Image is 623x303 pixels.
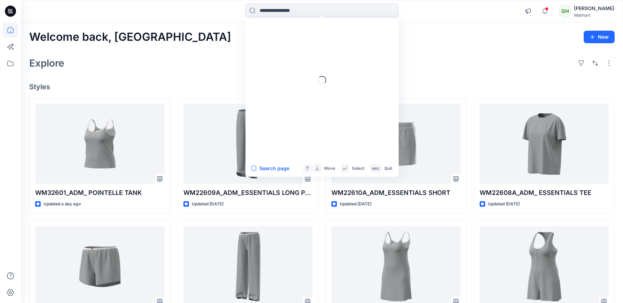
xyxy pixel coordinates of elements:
p: Updated [DATE] [340,200,371,208]
h2: Welcome back, [GEOGRAPHIC_DATA] [29,31,231,44]
p: Updated [DATE] [488,200,520,208]
p: WM22608A_ADM_ ESSENTIALS TEE [480,188,609,198]
div: [PERSON_NAME] [574,4,614,13]
button: Search page [251,164,289,173]
a: WM32601_ADM_ POINTELLE TANK [35,104,165,184]
p: Select [352,165,364,172]
p: WM22610A_ADM_ESSENTIALS SHORT [331,188,461,198]
p: Updated a day ago [44,200,81,208]
h2: Explore [29,58,64,69]
a: WM22608A_ADM_ ESSENTIALS TEE [480,104,609,184]
button: New [584,31,615,43]
a: WM22609A_ADM_ESSENTIALS LONG PANT [183,104,313,184]
p: esc [372,165,379,172]
h4: Styles [29,83,615,91]
p: WM22609A_ADM_ESSENTIALS LONG PANT [183,188,313,198]
p: Quit [384,165,392,172]
p: WM32601_ADM_ POINTELLE TANK [35,188,165,198]
div: Walmart [574,13,614,18]
p: Updated [DATE] [192,200,223,208]
p: Move [324,165,335,172]
div: GH [559,5,571,17]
